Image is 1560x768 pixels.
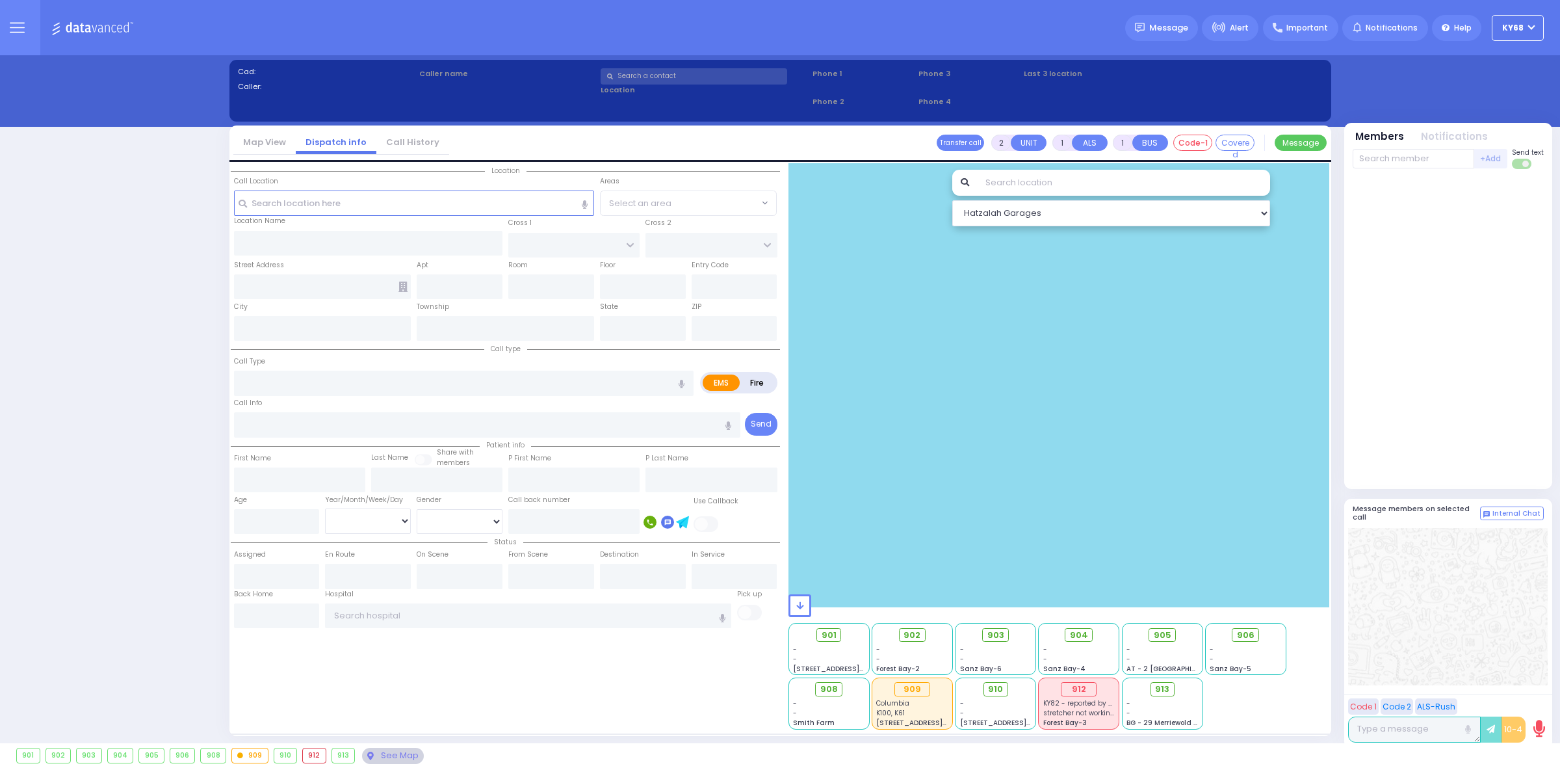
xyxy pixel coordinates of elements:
[960,644,964,654] span: -
[1353,149,1474,168] input: Search member
[296,136,376,148] a: Dispatch info
[600,176,619,187] label: Areas
[600,302,618,312] label: State
[1135,23,1145,33] img: message.svg
[17,748,40,763] div: 901
[170,748,195,763] div: 906
[1210,664,1251,674] span: Sanz Bay-5
[793,718,835,728] span: Smith Farm
[508,453,551,464] label: P First Name
[1353,505,1480,522] h5: Message members on selected call
[234,589,273,600] label: Back Home
[1126,708,1130,718] span: -
[692,302,701,312] label: ZIP
[937,135,984,151] button: Transfer call
[325,550,355,560] label: En Route
[1210,644,1214,654] span: -
[234,216,285,226] label: Location Name
[1072,135,1108,151] button: ALS
[918,68,1020,79] span: Phone 3
[1512,148,1544,157] span: Send text
[1454,22,1472,34] span: Help
[1275,135,1327,151] button: Message
[1132,135,1168,151] button: BUS
[987,629,1004,642] span: 903
[1126,718,1199,728] span: BG - 29 Merriewold S.
[233,136,296,148] a: Map View
[1230,22,1249,34] span: Alert
[1512,157,1533,170] label: Turn off text
[894,682,930,696] div: 909
[600,260,616,271] label: Floor
[960,664,1002,674] span: Sanz Bay-6
[793,654,797,664] span: -
[609,197,671,210] span: Select an area
[234,398,262,408] label: Call Info
[1415,698,1457,715] button: ALS-Rush
[234,191,594,215] input: Search location here
[325,589,354,600] label: Hospital
[820,683,838,696] span: 908
[1366,22,1418,34] span: Notifications
[1154,629,1171,642] span: 905
[977,170,1270,196] input: Search location
[1011,135,1046,151] button: UNIT
[601,68,787,85] input: Search a contact
[793,698,797,708] span: -
[485,166,526,176] span: Location
[201,748,226,763] div: 908
[362,748,423,764] div: See map
[692,550,725,560] label: In Service
[332,748,355,763] div: 913
[703,375,740,391] label: EMS
[600,550,639,560] label: Destination
[793,644,797,654] span: -
[508,550,548,560] label: From Scene
[1043,664,1085,674] span: Sanz Bay-4
[1043,644,1047,654] span: -
[232,748,268,763] div: 909
[234,550,266,560] label: Assigned
[1024,68,1173,79] label: Last 3 location
[876,708,905,718] span: K100, K61
[238,81,415,92] label: Caller:
[903,629,920,642] span: 902
[508,495,570,505] label: Call back number
[234,260,284,271] label: Street Address
[1492,15,1544,41] button: ky68
[812,96,914,107] span: Phone 2
[417,495,441,505] label: Gender
[1155,683,1169,696] span: 913
[1215,135,1254,151] button: Covered
[737,589,762,600] label: Pick up
[419,68,597,79] label: Caller name
[398,282,408,292] span: Other building occupants
[1061,682,1097,696] div: 912
[1483,511,1490,518] img: comment-alt.png
[739,375,775,391] label: Fire
[1286,22,1328,34] span: Important
[793,664,916,674] span: [STREET_ADDRESS][PERSON_NAME]
[508,218,532,228] label: Cross 1
[325,603,731,628] input: Search hospital
[1126,664,1223,674] span: AT - 2 [GEOGRAPHIC_DATA]
[1492,509,1540,518] span: Internal Chat
[234,176,278,187] label: Call Location
[417,550,448,560] label: On Scene
[274,748,297,763] div: 910
[1043,718,1087,728] span: Forest Bay-3
[480,440,531,450] span: Patient info
[793,708,797,718] span: -
[234,453,271,464] label: First Name
[1348,698,1379,715] button: Code 1
[645,453,688,464] label: P Last Name
[601,85,808,96] label: Location
[417,260,428,271] label: Apt
[1043,708,1145,718] span: stretcher not working properly
[1173,135,1212,151] button: Code-1
[1421,129,1488,144] button: Notifications
[1237,629,1254,642] span: 906
[437,447,474,457] small: Share with
[1126,654,1130,664] span: -
[960,708,964,718] span: -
